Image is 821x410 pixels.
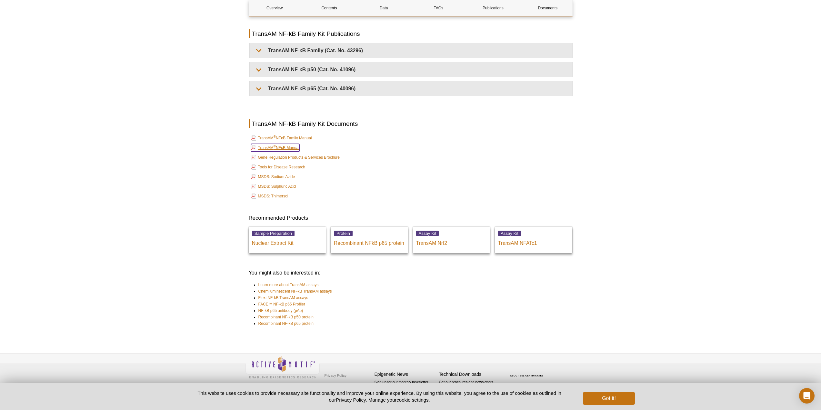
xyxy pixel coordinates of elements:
[258,288,332,295] a: Chemiluminescent NF-kB TransAM assays
[249,0,300,16] a: Overview
[413,227,490,253] a: Assay Kit TransAM Nrf2
[583,392,635,405] button: Got it!
[495,227,572,253] a: Assay Kit TransAM NFATc1
[249,227,326,253] a: Sample Preparation Nuclear Extract Kit
[250,43,572,58] summary: TransAM NF-κB Family (Cat. No. 43296)
[510,375,544,377] a: ABOUT SSL CERTIFICATES
[258,282,319,288] a: Learn more about TransAM assays
[250,81,572,96] summary: TransAM NF-κB p65 (Cat. No. 40096)
[249,29,573,38] h2: TransAM NF-kB Family Kit Publications
[251,183,296,190] a: MSDS: Sulphuric Acid
[416,231,439,236] span: Assay Kit
[258,307,303,314] a: NF-kB p65 antibody (pAb)
[274,145,276,148] sup: ®
[274,135,276,138] sup: ®
[249,214,573,222] h3: Recommended Products
[334,231,353,236] span: Protein
[439,379,500,396] p: Get our brochures and newsletters, or request them by mail.
[258,320,314,327] a: Recombinant NF-kB p65 protein
[504,365,552,379] table: Click to Verify - This site chose Symantec SSL for secure e-commerce and confidential communicati...
[331,227,408,253] a: Protein Recombinant NFkB p65 protein
[467,0,519,16] a: Publications
[251,144,299,152] a: TransAM®NFκB Manual
[252,237,323,246] p: Nuclear Extract Kit
[413,0,464,16] a: FAQs
[245,354,320,380] img: Active Motif,
[375,372,436,377] h4: Epigenetic News
[336,397,365,403] a: Privacy Policy
[251,192,288,200] a: MSDS: Thimersol
[249,119,573,128] h2: TransAM NF-kB Family Kit Documents
[251,173,295,181] a: MSDS: Sodium Azide
[304,0,355,16] a: Contents
[439,372,500,377] h4: Technical Downloads
[251,134,312,142] a: TransAM®NFκB Family Manual
[522,0,573,16] a: Documents
[375,379,436,401] p: Sign up for our monthly newsletter highlighting recent publications in the field of epigenetics.
[799,388,815,404] div: Open Intercom Messenger
[258,301,305,307] a: FACE™ NF-kB p65 Profiler
[186,390,573,403] p: This website uses cookies to provide necessary site functionality and improve your online experie...
[358,0,409,16] a: Data
[323,371,348,380] a: Privacy Policy
[498,231,521,236] span: Assay Kit
[498,237,569,246] p: TransAM NFATc1
[396,397,428,403] button: cookie settings
[251,154,340,161] a: Gene Regulation Products & Services Brochure
[323,380,357,390] a: Terms & Conditions
[252,231,295,236] span: Sample Preparation
[258,314,314,320] a: Recombinant NF-kB p50 protein
[416,237,487,246] p: TransAM Nrf2
[250,62,572,77] summary: TransAM NF-κB p50 (Cat. No. 41096)
[334,237,405,246] p: Recombinant NFkB p65 protein
[249,269,573,277] h3: You might also be interested in:
[251,163,305,171] a: Tools for Disease Research
[258,295,308,301] a: Flexi NF-kB TransAM assays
